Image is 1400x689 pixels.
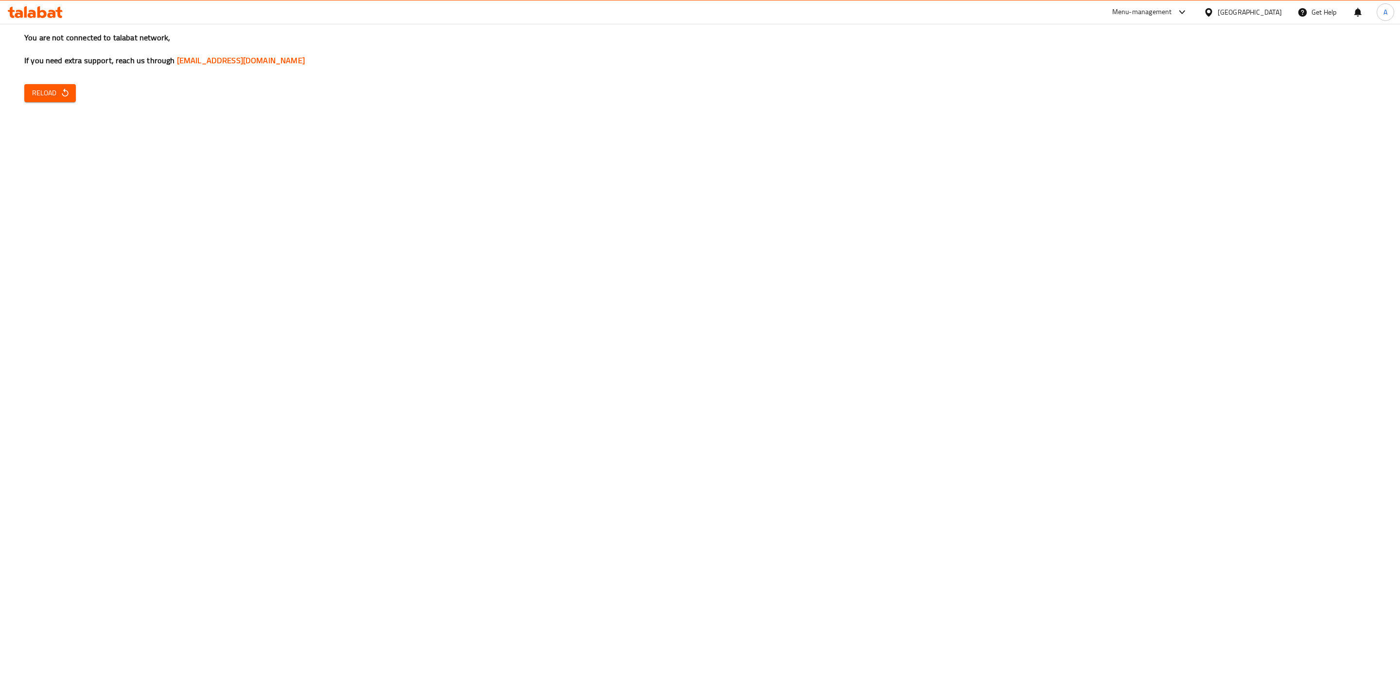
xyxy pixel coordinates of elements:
span: Reload [32,87,68,99]
span: A [1383,7,1387,18]
a: [EMAIL_ADDRESS][DOMAIN_NAME] [177,53,305,68]
button: Reload [24,84,76,102]
h3: You are not connected to talabat network, If you need extra support, reach us through [24,32,1376,66]
div: [GEOGRAPHIC_DATA] [1218,7,1282,18]
div: Menu-management [1112,6,1172,18]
